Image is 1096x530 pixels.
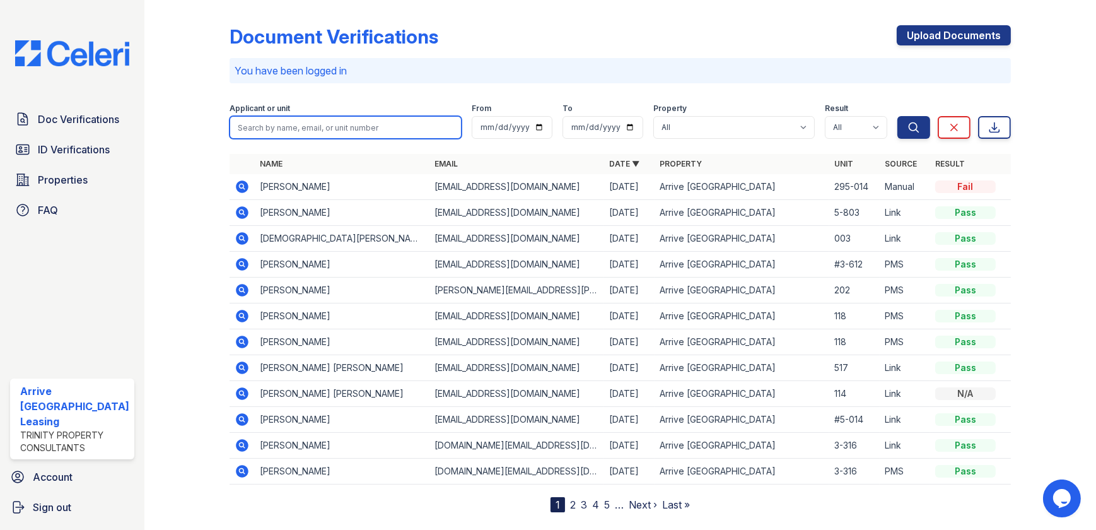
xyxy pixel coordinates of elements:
td: [DOMAIN_NAME][EMAIL_ADDRESS][DOMAIN_NAME] [429,433,604,459]
td: [EMAIL_ADDRESS][DOMAIN_NAME] [429,200,604,226]
td: 3-316 [829,459,880,485]
td: PMS [880,329,930,355]
td: [EMAIL_ADDRESS][DOMAIN_NAME] [429,381,604,407]
div: Pass [935,413,996,426]
input: Search by name, email, or unit number [230,116,462,139]
td: Arrive [GEOGRAPHIC_DATA] [655,252,829,278]
td: Arrive [GEOGRAPHIC_DATA] [655,433,829,459]
span: Doc Verifications [38,112,119,127]
td: [PERSON_NAME][EMAIL_ADDRESS][PERSON_NAME][DOMAIN_NAME] [429,278,604,303]
td: [PERSON_NAME] [255,407,429,433]
td: Arrive [GEOGRAPHIC_DATA] [655,226,829,252]
td: [DATE] [604,407,655,433]
td: 114 [829,381,880,407]
a: Property [660,159,702,168]
td: 118 [829,329,880,355]
p: You have been logged in [235,63,1006,78]
a: Source [885,159,917,168]
span: … [615,497,624,512]
div: Pass [935,336,996,348]
td: [PERSON_NAME] [255,252,429,278]
td: [PERSON_NAME] [255,329,429,355]
td: [DATE] [604,278,655,303]
div: Pass [935,439,996,452]
td: [EMAIL_ADDRESS][DOMAIN_NAME] [429,226,604,252]
td: [DATE] [604,459,655,485]
img: CE_Logo_Blue-a8612792a0a2168367f1c8372b55b34899dd931a85d93a1a3d3e32e68fde9ad4.png [5,40,139,66]
td: Arrive [GEOGRAPHIC_DATA] [655,355,829,381]
div: N/A [935,387,996,400]
td: [DATE] [604,252,655,278]
div: Document Verifications [230,25,438,48]
div: Fail [935,180,996,193]
div: Pass [935,284,996,297]
a: 5 [604,498,610,511]
td: [DOMAIN_NAME][EMAIL_ADDRESS][DOMAIN_NAME] [429,459,604,485]
td: 517 [829,355,880,381]
a: Date ▼ [609,159,639,168]
td: PMS [880,303,930,329]
td: Arrive [GEOGRAPHIC_DATA] [655,459,829,485]
td: Link [880,407,930,433]
td: [EMAIL_ADDRESS][DOMAIN_NAME] [429,303,604,329]
div: Pass [935,310,996,322]
a: Properties [10,167,134,192]
td: Arrive [GEOGRAPHIC_DATA] [655,174,829,200]
td: PMS [880,459,930,485]
td: Link [880,433,930,459]
td: Arrive [GEOGRAPHIC_DATA] [655,381,829,407]
td: [PERSON_NAME] [255,459,429,485]
td: [DEMOGRAPHIC_DATA][PERSON_NAME] [255,226,429,252]
td: [DATE] [604,329,655,355]
a: Last » [662,498,690,511]
label: Result [825,103,848,114]
a: Email [434,159,458,168]
label: Property [653,103,687,114]
a: Result [935,159,965,168]
span: FAQ [38,203,58,218]
a: FAQ [10,197,134,223]
a: Unit [834,159,853,168]
label: To [563,103,573,114]
td: #5-014 [829,407,880,433]
div: Trinity Property Consultants [20,429,129,454]
td: 295-014 [829,174,880,200]
td: Arrive [GEOGRAPHIC_DATA] [655,329,829,355]
td: Link [880,226,930,252]
a: Next › [629,498,657,511]
td: 3-316 [829,433,880,459]
td: Link [880,200,930,226]
a: 2 [570,498,576,511]
td: [EMAIL_ADDRESS][DOMAIN_NAME] [429,329,604,355]
td: PMS [880,278,930,303]
div: Pass [935,206,996,219]
span: ID Verifications [38,142,110,157]
td: Arrive [GEOGRAPHIC_DATA] [655,278,829,303]
td: [EMAIL_ADDRESS][DOMAIN_NAME] [429,252,604,278]
td: [EMAIL_ADDRESS][DOMAIN_NAME] [429,174,604,200]
a: Upload Documents [897,25,1011,45]
div: Pass [935,362,996,374]
td: [DATE] [604,355,655,381]
div: Pass [935,232,996,245]
td: 202 [829,278,880,303]
a: Sign out [5,495,139,520]
td: Link [880,381,930,407]
td: #3-612 [829,252,880,278]
td: Arrive [GEOGRAPHIC_DATA] [655,200,829,226]
div: Pass [935,258,996,271]
label: Applicant or unit [230,103,290,114]
td: [DATE] [604,433,655,459]
td: Arrive [GEOGRAPHIC_DATA] [655,407,829,433]
td: [PERSON_NAME] [255,200,429,226]
td: 118 [829,303,880,329]
td: [DATE] [604,303,655,329]
span: Properties [38,172,88,187]
td: [DATE] [604,200,655,226]
a: Account [5,464,139,490]
iframe: chat widget [1043,480,1083,517]
td: [PERSON_NAME] [255,278,429,303]
td: [PERSON_NAME] [PERSON_NAME] [255,381,429,407]
td: [EMAIL_ADDRESS][DOMAIN_NAME] [429,355,604,381]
